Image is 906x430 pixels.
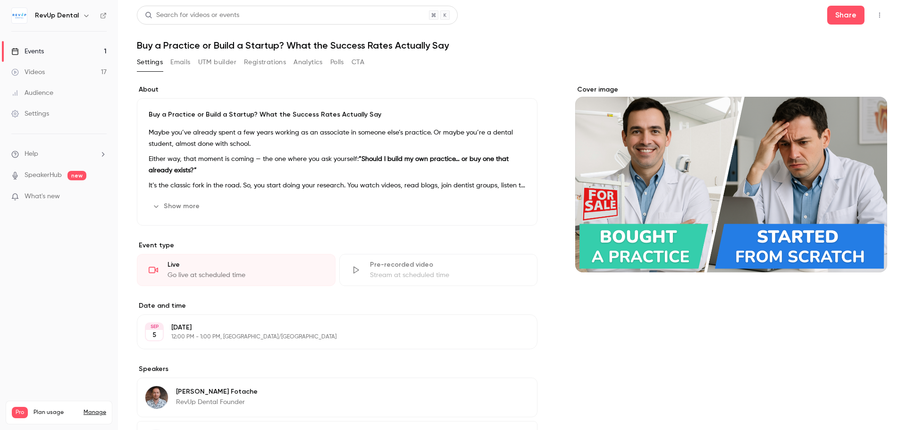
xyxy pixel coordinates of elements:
div: Videos [11,67,45,77]
p: 5 [152,330,156,340]
section: Cover image [575,85,887,272]
label: Date and time [137,301,537,311]
a: Manage [84,409,106,416]
li: help-dropdown-opener [11,149,107,159]
span: Pro [12,407,28,418]
div: Search for videos or events [145,10,239,20]
p: Maybe you’ve already spent a few years working as an associate in someone else’s practice. Or may... [149,127,526,150]
div: Stream at scheduled time [370,270,526,280]
span: new [67,171,86,180]
a: SpeakerHub [25,170,62,180]
button: Emails [170,55,190,70]
p: Event type [137,241,537,250]
img: Nick Fotache [145,386,168,409]
button: CTA [352,55,364,70]
button: Analytics [294,55,323,70]
div: LiveGo live at scheduled time [137,254,336,286]
div: Events [11,47,44,56]
span: Plan usage [34,409,78,416]
button: UTM builder [198,55,236,70]
p: [PERSON_NAME] Fotache [176,387,258,396]
p: It’s the classic fork in the road. So, you start doing your research. You watch videos, read blog... [149,180,526,191]
h6: RevUp Dental [35,11,79,20]
label: Speakers [137,364,537,374]
div: Pre-recorded video [370,260,526,270]
span: Help [25,149,38,159]
p: 12:00 PM - 1:00 PM, [GEOGRAPHIC_DATA]/[GEOGRAPHIC_DATA] [171,333,487,341]
p: [DATE] [171,323,487,332]
button: Settings [137,55,163,70]
p: Either way, that moment is coming — the one where you ask yourself: [149,153,526,176]
h1: Buy a Practice or Build a Startup? What the Success Rates Actually Say [137,40,887,51]
label: Cover image [575,85,887,94]
p: RevUp Dental Founder [176,397,258,407]
div: Go live at scheduled time [168,270,324,280]
div: Nick Fotache[PERSON_NAME] FotacheRevUp Dental Founder [137,378,537,417]
button: Registrations [244,55,286,70]
div: Live [168,260,324,270]
div: Settings [11,109,49,118]
button: Polls [330,55,344,70]
div: SEP [146,323,163,330]
div: Pre-recorded videoStream at scheduled time [339,254,538,286]
div: Audience [11,88,53,98]
label: About [137,85,537,94]
img: RevUp Dental [12,8,27,23]
p: Buy a Practice or Build a Startup? What the Success Rates Actually Say [149,110,526,119]
button: Share [827,6,864,25]
iframe: Noticeable Trigger [95,193,107,201]
button: Show more [149,199,205,214]
span: What's new [25,192,60,202]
